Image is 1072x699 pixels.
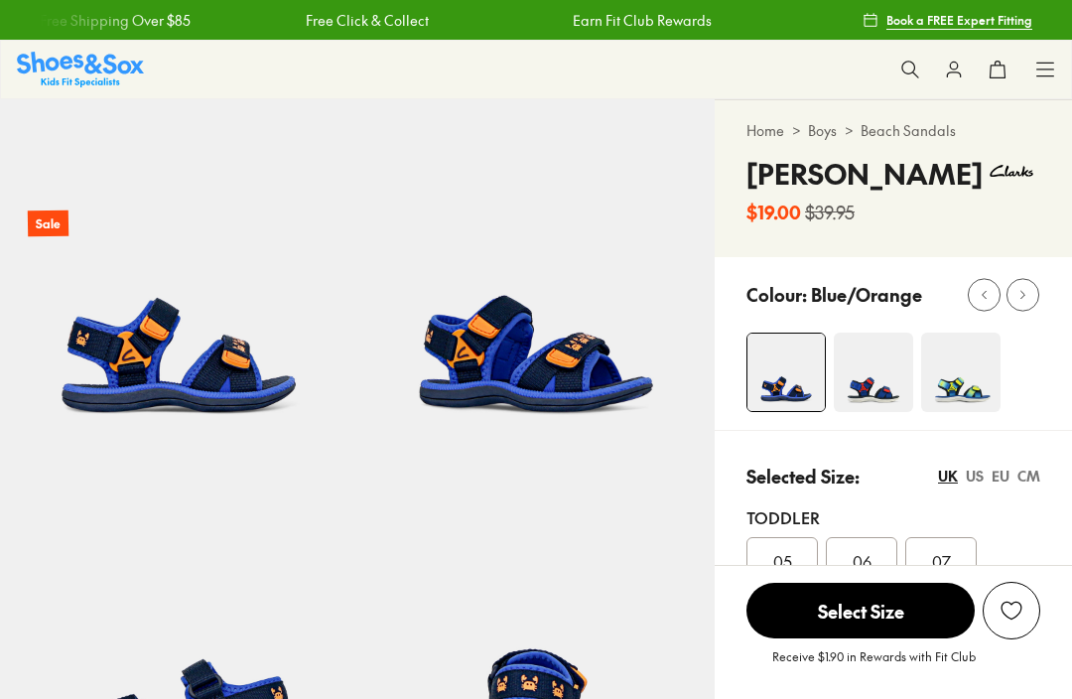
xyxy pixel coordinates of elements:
[563,10,702,31] a: Earn Fit Club Rewards
[805,199,855,225] s: $39.95
[983,582,1040,639] button: Add to Wishlist
[938,466,958,487] div: UK
[746,463,860,489] p: Selected Size:
[746,199,801,225] b: $19.00
[746,505,1040,529] div: Toddler
[746,281,807,308] p: Colour:
[921,333,1001,412] img: 4-553506_1
[773,549,792,573] span: 05
[746,582,975,639] button: Select Size
[746,153,983,195] h4: [PERSON_NAME]
[886,11,1032,29] span: Book a FREE Expert Fitting
[746,120,1040,141] div: > >
[746,583,975,638] span: Select Size
[983,153,1040,189] img: Vendor logo
[834,333,913,412] img: 4-553512_1
[28,210,68,237] p: Sale
[31,10,182,31] a: Free Shipping Over $85
[863,2,1032,38] a: Book a FREE Expert Fitting
[966,466,984,487] div: US
[861,120,956,141] a: Beach Sandals
[17,52,144,86] a: Shoes & Sox
[1017,466,1040,487] div: CM
[932,549,951,573] span: 07
[17,52,144,86] img: SNS_Logo_Responsive.svg
[746,120,784,141] a: Home
[853,549,871,573] span: 06
[357,99,715,457] img: 5-503437_1
[811,281,922,308] p: Blue/Orange
[747,334,825,411] img: 4-503436_1
[830,10,981,31] a: Free Shipping Over $85
[808,120,837,141] a: Boys
[297,10,420,31] a: Free Click & Collect
[992,466,1009,487] div: EU
[772,647,976,683] p: Receive $1.90 in Rewards with Fit Club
